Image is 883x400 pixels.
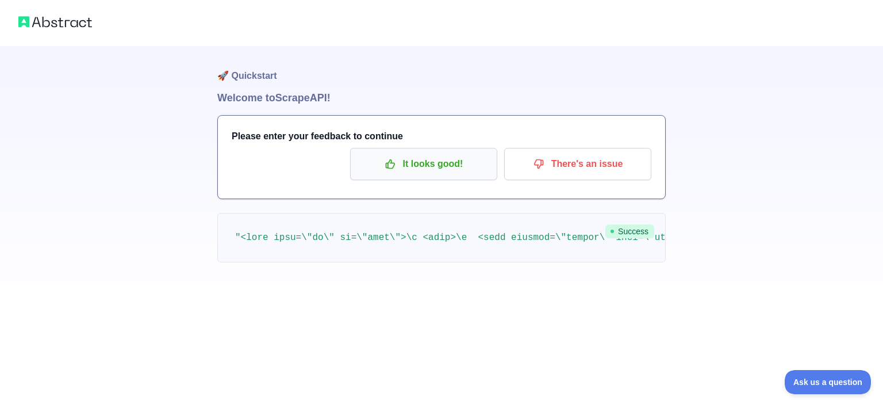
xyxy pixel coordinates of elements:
span: Success [605,224,654,238]
p: It looks good! [359,154,489,174]
p: There's an issue [513,154,643,174]
h1: 🚀 Quickstart [217,46,666,90]
h1: Welcome to Scrape API! [217,90,666,106]
iframe: Toggle Customer Support [785,370,872,394]
h3: Please enter your feedback to continue [232,129,651,143]
img: Abstract logo [18,14,92,30]
button: There's an issue [504,148,651,180]
button: It looks good! [350,148,497,180]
